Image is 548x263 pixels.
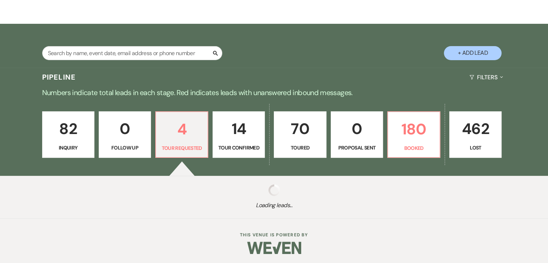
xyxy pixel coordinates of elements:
[42,46,222,60] input: Search by name, event date, email address or phone number
[454,144,497,152] p: Lost
[15,87,534,98] p: Numbers indicate total leads in each stage. Red indicates leads with unanswered inbound messages.
[160,144,203,152] p: Tour Requested
[217,117,260,141] p: 14
[279,144,321,152] p: Toured
[449,111,502,158] a: 462Lost
[274,111,326,158] a: 70Toured
[47,144,90,152] p: Inquiry
[387,111,440,158] a: 180Booked
[155,111,208,158] a: 4Tour Requested
[331,111,383,158] a: 0Proposal Sent
[392,144,435,152] p: Booked
[392,117,435,141] p: 180
[335,144,378,152] p: Proposal Sent
[47,117,90,141] p: 82
[467,68,506,87] button: Filters
[335,117,378,141] p: 0
[247,235,301,260] img: Weven Logo
[103,144,146,152] p: Follow Up
[103,117,146,141] p: 0
[268,184,280,196] img: loading spinner
[42,111,94,158] a: 82Inquiry
[99,111,151,158] a: 0Follow Up
[160,117,203,141] p: 4
[279,117,321,141] p: 70
[217,144,260,152] p: Tour Confirmed
[213,111,265,158] a: 14Tour Confirmed
[42,72,76,82] h3: Pipeline
[27,201,521,210] span: Loading leads...
[454,117,497,141] p: 462
[444,46,502,60] button: + Add Lead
